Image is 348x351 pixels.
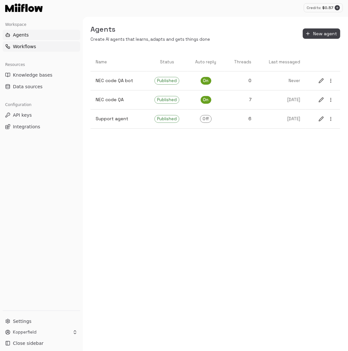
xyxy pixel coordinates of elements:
[146,72,187,90] a: Published
[155,97,179,103] span: Published
[146,53,187,71] th: Status
[322,5,333,11] p: $ 0.57
[13,83,43,90] span: Data sources
[96,115,141,122] p: Support agent
[200,116,211,122] span: Off
[3,81,80,92] button: Data sources
[224,72,257,89] a: 0
[257,73,305,89] a: Never
[262,97,300,103] p: [DATE]
[312,90,340,109] a: editmore
[317,115,325,123] button: edit
[262,78,300,84] p: Never
[3,59,80,70] div: Resources
[3,328,80,337] button: Kopperfield
[146,110,187,128] a: Published
[13,329,37,335] p: Kopperfield
[229,115,252,122] p: 6
[327,96,335,104] button: more
[327,115,335,123] button: more
[201,97,211,103] span: On
[155,78,179,84] span: Published
[224,53,257,71] th: Threads
[90,110,146,127] a: Support agent
[303,28,340,39] button: New agent
[312,110,340,128] a: editmore
[3,316,80,326] button: Settings
[3,122,80,132] button: Integrations
[13,112,32,118] span: API keys
[80,17,85,351] button: Toggle Sidebar
[13,32,29,38] span: Agents
[187,110,224,128] a: Off
[96,96,141,103] p: NEC code QA
[90,53,146,71] th: Name
[146,91,187,109] a: Published
[3,41,80,52] button: Workflows
[312,71,340,90] a: editmore
[13,43,36,50] span: Workflows
[335,5,340,10] button: Add credits
[257,53,305,71] th: Last messaged
[229,96,252,103] p: 7
[13,318,31,324] span: Settings
[327,77,335,85] button: more
[3,110,80,120] button: API keys
[224,110,257,127] a: 6
[201,78,211,84] span: On
[155,116,179,122] span: Published
[257,92,305,108] a: [DATE]
[13,340,44,346] span: Close sidebar
[13,72,52,78] span: Knowledge bases
[90,91,146,108] a: NEC code QA
[262,116,300,122] p: [DATE]
[307,5,321,11] p: Credits:
[317,77,325,85] button: edit
[3,338,80,348] button: Close sidebar
[229,77,252,84] p: 0
[90,72,146,89] a: NEC code QA bot
[257,111,305,127] a: [DATE]
[5,4,43,12] img: Logo
[317,96,325,104] button: edit
[3,19,80,30] div: Workspace
[96,77,141,84] p: NEC code QA bot
[90,37,210,43] p: Create AI agents that learns, adapts and gets things done
[224,91,257,108] a: 7
[187,91,224,109] a: On
[187,72,224,90] a: On
[13,123,40,130] span: Integrations
[3,70,80,80] button: Knowledge bases
[3,100,80,110] div: Configuration
[187,53,224,71] th: Auto reply
[90,25,210,34] h5: Agents
[3,30,80,40] button: Agents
